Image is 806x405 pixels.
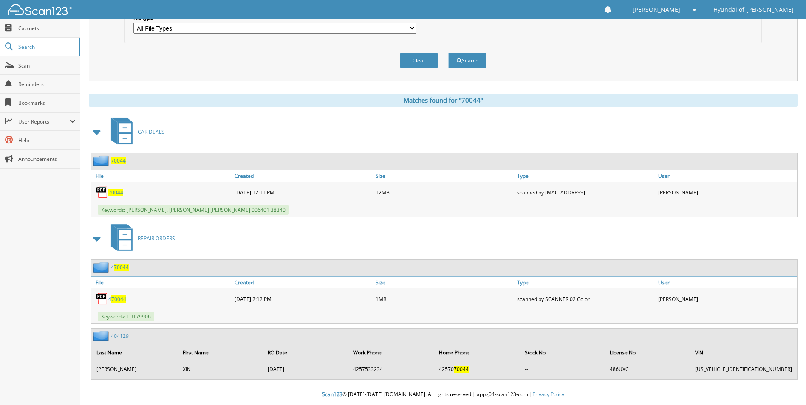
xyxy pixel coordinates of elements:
a: Created [232,277,373,288]
a: 70044 [108,189,123,196]
a: User [656,170,797,182]
div: scanned by [MAC_ADDRESS] [515,184,656,201]
a: User [656,277,797,288]
a: Size [373,277,515,288]
span: Hyundai of [PERSON_NAME] [713,7,794,12]
th: License No [605,344,690,361]
img: folder2.png [93,155,111,166]
span: Search [18,43,74,51]
th: Home Phone [435,344,520,361]
iframe: Chat Widget [764,364,806,405]
span: 70044 [454,366,469,373]
div: scanned by SCANNER 02 Color [515,290,656,307]
th: RO Date [263,344,348,361]
div: 12MB [373,184,515,201]
span: CAR DEALS [138,128,164,135]
button: Search [448,53,486,68]
a: REPAIR ORDERS [106,222,175,255]
td: 42570 [435,362,520,376]
span: Keywords: [PERSON_NAME], [PERSON_NAME] [PERSON_NAME] 006401 38340 [98,205,289,215]
a: 404129 [111,332,129,340]
td: XIN [178,362,263,376]
a: File [91,277,232,288]
img: folder2.png [93,331,111,341]
img: folder2.png [93,262,111,273]
a: Type [515,170,656,182]
span: Announcements [18,155,76,163]
span: REPAIR ORDERS [138,235,175,242]
div: Matches found for "70044" [89,94,798,107]
td: 4257533234 [349,362,434,376]
td: [PERSON_NAME] [92,362,178,376]
a: 70044 [111,157,126,164]
th: Work Phone [349,344,434,361]
td: -- [520,362,605,376]
img: scan123-logo-white.svg [8,4,72,15]
img: PDF.png [96,186,108,199]
a: File [91,170,232,182]
td: [US_VEHICLE_IDENTIFICATION_NUMBER] [691,362,796,376]
th: VIN [691,344,796,361]
img: PDF.png [96,292,108,305]
div: 1MB [373,290,515,307]
span: Reminders [18,81,76,88]
span: Scan [18,62,76,69]
a: Size [373,170,515,182]
a: Created [232,170,373,182]
div: [PERSON_NAME] [656,290,797,307]
th: First Name [178,344,263,361]
div: © [DATE]-[DATE] [DOMAIN_NAME]. All rights reserved | appg04-scan123-com | [80,384,806,405]
span: Keywords: LU179906 [98,312,154,321]
button: Clear [400,53,438,68]
th: Stock No [520,344,605,361]
div: [DATE] 2:12 PM [232,290,373,307]
div: [PERSON_NAME] [656,184,797,201]
th: Last Name [92,344,178,361]
span: User Reports [18,118,70,125]
a: Type [515,277,656,288]
a: 470044 [108,295,126,303]
span: 70044 [114,264,129,271]
div: [DATE] 12:11 PM [232,184,373,201]
td: 486UXC [605,362,690,376]
a: 470044 [111,264,129,271]
a: CAR DEALS [106,115,164,149]
span: Bookmarks [18,99,76,107]
span: [PERSON_NAME] [633,7,680,12]
span: Help [18,137,76,144]
td: [DATE] [263,362,348,376]
span: 70044 [111,295,126,303]
span: Cabinets [18,25,76,32]
span: Scan123 [322,391,342,398]
a: Privacy Policy [532,391,564,398]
